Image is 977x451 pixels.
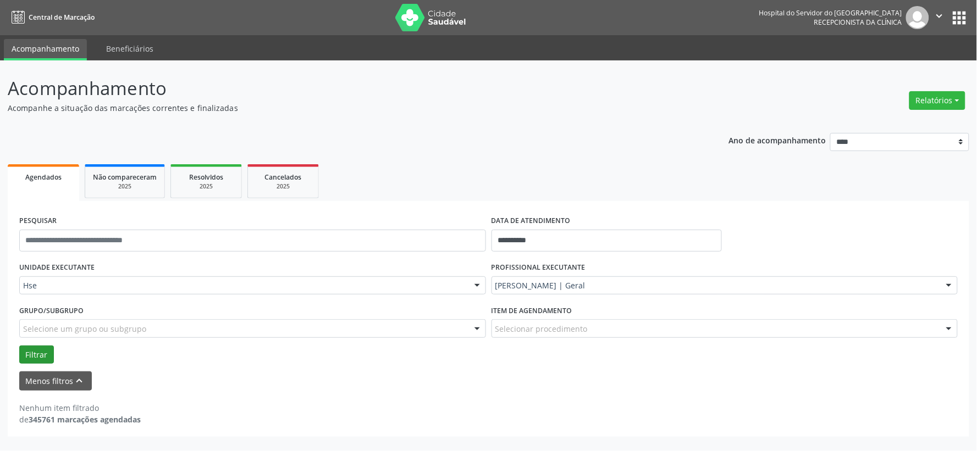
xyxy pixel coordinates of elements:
[950,8,969,27] button: apps
[93,172,157,182] span: Não compareceram
[19,259,95,276] label: UNIDADE EXECUTANTE
[19,402,141,414] div: Nenhum item filtrado
[19,371,92,391] button: Menos filtroskeyboard_arrow_up
[19,213,57,230] label: PESQUISAR
[265,172,302,182] span: Cancelados
[4,39,87,60] a: Acompanhamento
[495,323,588,335] span: Selecionar procedimento
[8,75,681,102] p: Acompanhamento
[93,182,157,191] div: 2025
[74,375,86,387] i: keyboard_arrow_up
[492,259,586,276] label: PROFISSIONAL EXECUTANTE
[759,8,902,18] div: Hospital do Servidor do [GEOGRAPHIC_DATA]
[179,182,234,191] div: 2025
[19,346,54,364] button: Filtrar
[8,102,681,114] p: Acompanhe a situação das marcações correntes e finalizadas
[729,133,826,147] p: Ano de acompanhamento
[906,6,929,29] img: img
[29,414,141,425] strong: 345761 marcações agendadas
[23,323,146,335] span: Selecione um grupo ou subgrupo
[256,182,311,191] div: 2025
[8,8,95,26] a: Central de Marcação
[19,302,84,319] label: Grupo/Subgrupo
[19,414,141,425] div: de
[23,280,463,291] span: Hse
[98,39,161,58] a: Beneficiários
[929,6,950,29] button: 
[492,302,572,319] label: Item de agendamento
[934,10,946,22] i: 
[495,280,936,291] span: [PERSON_NAME] | Geral
[29,13,95,22] span: Central de Marcação
[814,18,902,27] span: Recepcionista da clínica
[909,91,965,110] button: Relatórios
[189,172,223,182] span: Resolvidos
[25,172,62,182] span: Agendados
[492,213,571,230] label: DATA DE ATENDIMENTO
